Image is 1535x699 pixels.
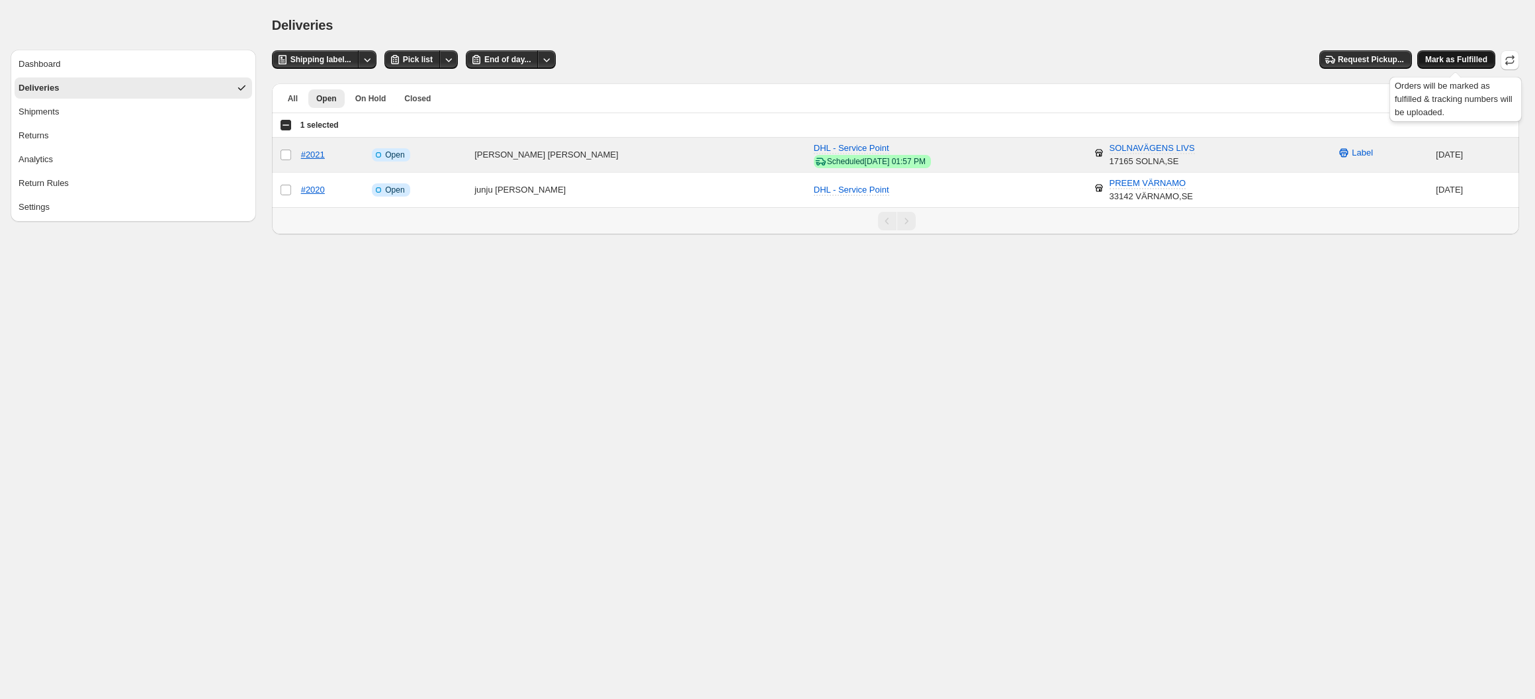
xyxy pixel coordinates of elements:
[19,153,53,166] div: Analytics
[19,58,61,71] div: Dashboard
[537,50,556,69] button: Other actions
[1102,173,1194,194] button: PREEM VÄRNAMO
[1319,50,1412,69] button: Request Pickup...
[15,197,252,218] button: Settings
[404,93,431,104] span: Closed
[290,54,351,65] span: Shipping label...
[814,143,889,153] span: DHL - Service Point
[1329,142,1381,163] button: Label
[272,50,359,69] button: Shipping label...
[355,93,386,104] span: On Hold
[814,185,889,195] span: DHL - Service Point
[385,150,404,160] span: Open
[288,93,298,104] span: All
[384,50,441,69] button: Pick list
[358,50,376,69] button: Other actions
[1102,138,1203,159] button: SOLNAVÄGENS LIVS
[272,18,333,32] span: Deliveries
[19,129,49,142] div: Returns
[272,207,1519,234] nav: Pagination
[19,177,69,190] div: Return Rules
[827,156,926,167] div: Scheduled [DATE] 01:57 PM
[1436,185,1463,195] time: Monday, September 22, 2025 at 6:33:38 PM
[385,185,404,195] span: Open
[300,120,339,130] span: 1 selected
[301,185,325,195] a: #2020
[301,150,325,160] a: #2021
[316,93,337,104] span: Open
[1110,178,1186,189] span: PREEM VÄRNAMO
[806,138,897,159] button: DHL - Service Point
[466,50,539,69] button: End of day...
[1110,177,1193,203] div: 33142 VÄRNAMO , SE
[1425,54,1487,65] span: Mark as Fulfilled
[19,201,50,214] div: Settings
[1436,150,1463,160] time: Monday, September 22, 2025 at 6:41:55 PM
[470,173,810,208] td: junju [PERSON_NAME]
[19,81,59,95] div: Deliveries
[15,173,252,194] button: Return Rules
[1110,143,1195,154] span: SOLNAVÄGENS LIVS
[1338,54,1404,65] span: Request Pickup...
[15,54,252,75] button: Dashboard
[15,101,252,122] button: Shipments
[1110,142,1195,168] div: 17165 SOLNA , SE
[470,138,810,173] td: [PERSON_NAME] [PERSON_NAME]
[15,77,252,99] button: Deliveries
[1352,146,1373,160] span: Label
[15,125,252,146] button: Returns
[484,54,531,65] span: End of day...
[439,50,458,69] button: Other actions
[19,105,59,118] div: Shipments
[403,54,433,65] span: Pick list
[1417,50,1495,69] button: Mark as Fulfilled
[806,179,897,201] button: DHL - Service Point
[15,149,252,170] button: Analytics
